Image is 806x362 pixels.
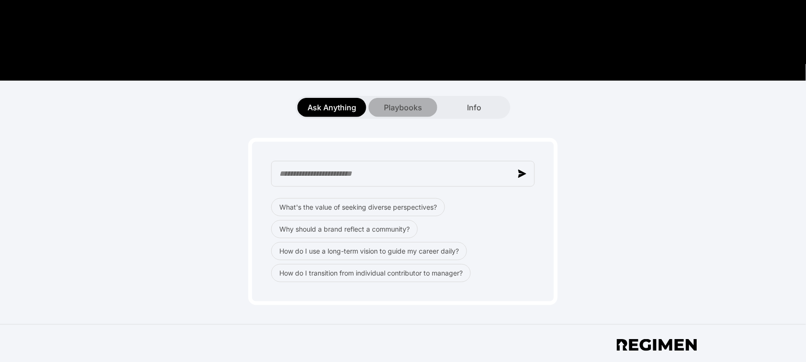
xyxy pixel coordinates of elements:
[384,102,422,113] span: Playbooks
[369,98,437,117] button: Playbooks
[271,264,471,282] button: How do I transition from individual contributor to manager?
[308,102,356,113] span: Ask Anything
[467,102,481,113] span: Info
[617,339,697,351] img: app footer logo
[271,198,445,216] button: What's the value of seeking diverse perspectives?
[440,98,509,117] button: Info
[271,242,467,260] button: How do I use a long-term vision to guide my career daily?
[297,98,366,117] button: Ask Anything
[518,170,527,178] img: send message
[271,220,418,238] button: Why should a brand reflect a community?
